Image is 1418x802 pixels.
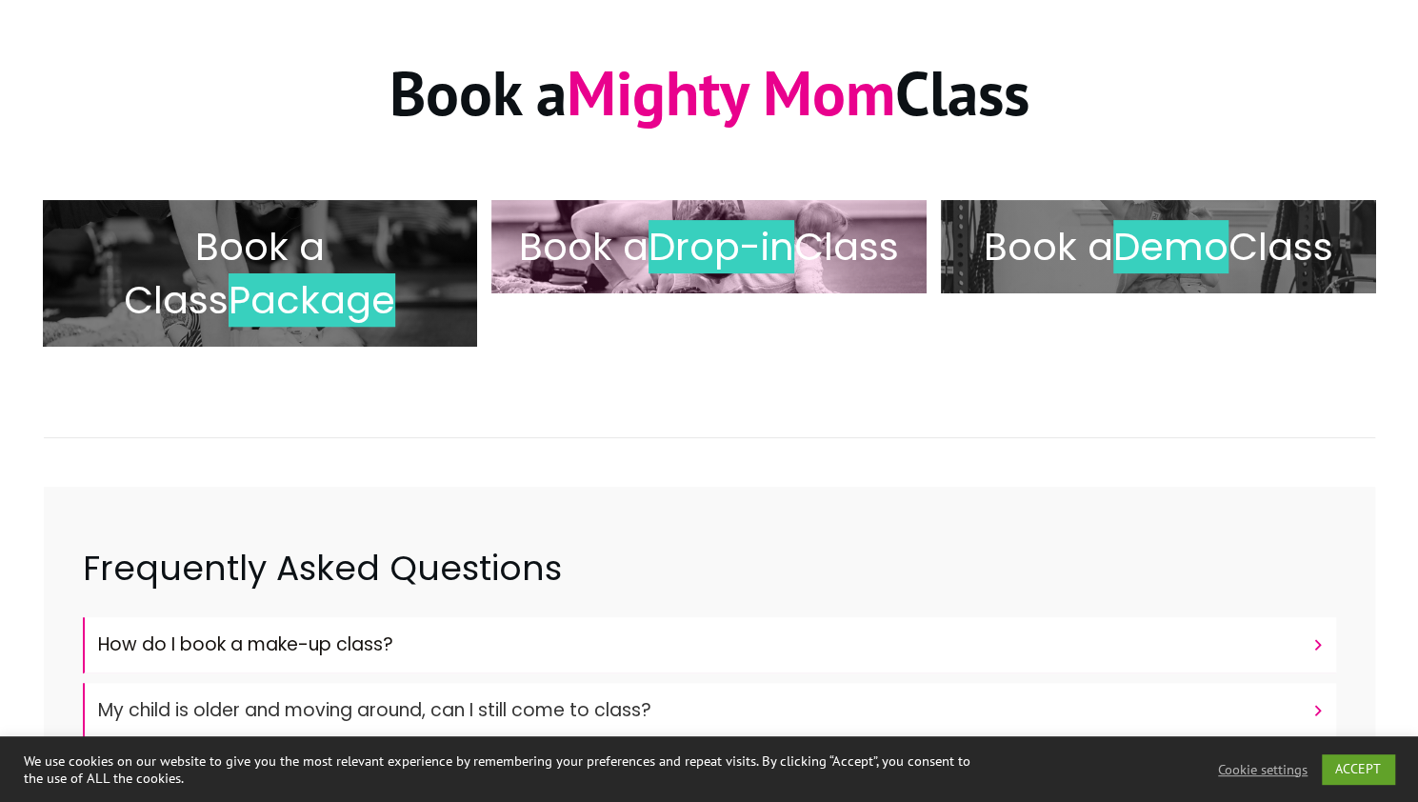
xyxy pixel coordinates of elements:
[1322,754,1394,784] a: ACCEPT
[1113,220,1228,273] span: Demo
[98,627,1302,663] h4: How do I book a make-up class?
[1228,220,1333,273] span: Class
[567,52,895,132] span: Mighty Mom
[1218,761,1308,778] a: Cookie settings
[511,220,907,273] h2: Book a Class
[98,697,651,723] font: My child is older and moving around, can I still come to class?
[649,220,794,273] span: Drop-in
[83,545,1336,615] h2: Frequently Asked Questions
[44,52,1375,156] h1: Book a Class
[124,220,325,327] span: Book a Class
[24,752,983,787] div: We use cookies on our website to give you the most relevant experience by remembering your prefer...
[984,220,1113,273] span: Book a
[229,273,395,327] span: Package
